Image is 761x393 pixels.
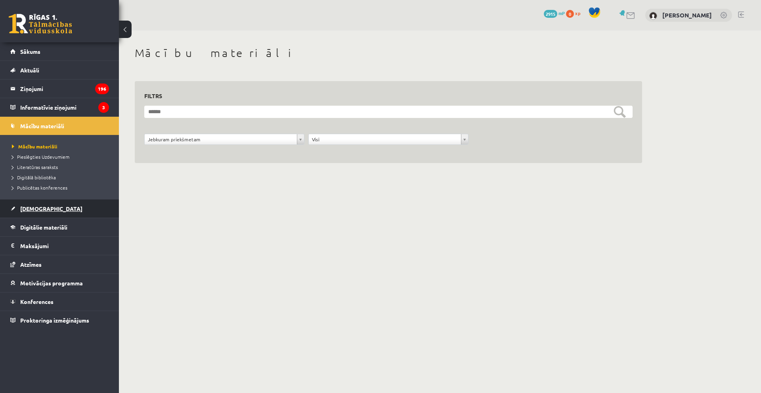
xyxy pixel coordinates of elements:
[309,134,468,144] a: Visi
[10,199,109,218] a: [DEMOGRAPHIC_DATA]
[12,143,111,150] a: Mācību materiāli
[566,10,574,18] span: 0
[20,66,39,74] span: Aktuāli
[20,261,42,268] span: Atzīmes
[649,12,657,20] img: Artūrs Veģeris
[135,46,642,60] h1: Mācību materiāli
[544,10,557,18] span: 2915
[12,154,69,160] span: Pieslēgties Uzdevumiem
[10,311,109,329] a: Proktoringa izmēģinājums
[10,218,109,236] a: Digitālie materiāli
[544,10,565,16] a: 2915 mP
[12,153,111,160] a: Pieslēgties Uzdevumiem
[12,174,56,180] span: Digitālā bibliotēka
[20,98,109,116] legend: Informatīvie ziņojumi
[10,117,109,135] a: Mācību materiāli
[10,255,109,273] a: Atzīmes
[95,84,109,94] i: 196
[566,10,584,16] a: 0 xp
[662,11,712,19] a: [PERSON_NAME]
[9,14,72,34] a: Rīgas 1. Tālmācības vidusskola
[148,134,294,144] span: Jebkuram priekšmetam
[12,163,111,171] a: Literatūras saraksts
[20,205,82,212] span: [DEMOGRAPHIC_DATA]
[20,298,54,305] span: Konferences
[144,91,623,101] h3: Filtrs
[12,184,111,191] a: Publicētas konferences
[98,102,109,113] i: 3
[10,98,109,116] a: Informatīvie ziņojumi3
[20,80,109,98] legend: Ziņojumi
[20,122,64,129] span: Mācību materiāli
[12,143,57,150] span: Mācību materiāli
[10,292,109,311] a: Konferences
[20,279,83,287] span: Motivācijas programma
[10,274,109,292] a: Motivācijas programma
[20,237,109,255] legend: Maksājumi
[312,134,458,144] span: Visi
[12,174,111,181] a: Digitālā bibliotēka
[558,10,565,16] span: mP
[10,61,109,79] a: Aktuāli
[575,10,580,16] span: xp
[10,237,109,255] a: Maksājumi
[20,224,67,231] span: Digitālie materiāli
[145,134,304,144] a: Jebkuram priekšmetam
[10,80,109,98] a: Ziņojumi196
[12,184,67,191] span: Publicētas konferences
[10,42,109,61] a: Sākums
[20,317,89,324] span: Proktoringa izmēģinājums
[20,48,40,55] span: Sākums
[12,164,58,170] span: Literatūras saraksts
